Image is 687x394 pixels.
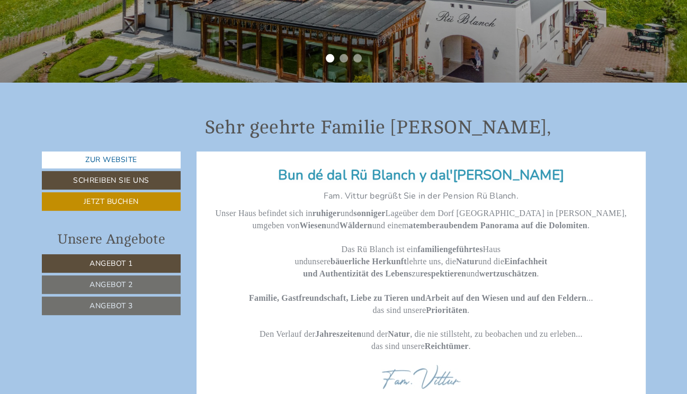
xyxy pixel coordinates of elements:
div: Hotel Ciasa Rü Blanch - Authentic view [16,31,176,39]
strong: atemberaubendem Panorama auf die Dolomiten [408,221,587,230]
strong: Wiesen [299,221,326,230]
span: und und einem . [299,221,590,230]
span: Den Verlauf der und der , die nie stillsteht, zu beobachen und zu erleben [260,329,576,338]
span: Angebot 2 [90,280,133,290]
strong: Familie, Gastfreundschaft, Liebe zu Tieren und [249,293,425,302]
span: Das Rü Blanch ist ein Haus und [295,245,501,266]
strong: sonniger [353,209,385,218]
strong: Reichtümer [425,342,469,351]
p: Fam. Vittur begrüßt Sie in der Pension Rü Blanch. [212,190,630,202]
strong: bäuerliche Herkunft [331,257,407,266]
a: Jetzt buchen [42,192,181,211]
small: 16:24 [16,51,176,59]
img: image [381,365,461,389]
span: zu und . [303,269,539,278]
strong: Arbeit auf den Wiesen und auf den Feldern [425,293,586,302]
span: ... [249,293,593,302]
span: unsere lehrte uns, die und die [308,257,504,266]
span: Angebot 3 [90,301,133,311]
span: über dem Dorf [GEOGRAPHIC_DATA] in [PERSON_NAME], umgeben von [253,209,627,230]
span: das sind unsere . [372,306,469,315]
div: Unsere Angebote [42,229,181,249]
button: Senden [354,279,417,298]
strong: Prioritäten [426,306,467,315]
strong: Natur [388,329,410,338]
strong: und Authentizität des Lebens [303,269,412,278]
h1: Sehr geehrte Familie [PERSON_NAME], [204,117,550,138]
a: Schreiben Sie uns [42,171,181,190]
strong: Jahreszeiten [315,329,361,338]
span: Bun dé dal Rü Blanch y dal'[PERSON_NAME] [278,166,564,184]
strong: familiengeführtes [417,245,483,254]
strong: Natur [456,257,478,266]
a: Zur Website [42,151,181,168]
strong: wertzuschätzen [479,269,537,278]
strong: ruhiger [313,209,341,218]
span: Angebot 1 [90,258,133,268]
div: [DATE] [188,8,229,26]
div: Guten Tag, wie können wir Ihnen helfen? [8,29,181,61]
strong: Wäldern [340,221,372,230]
span: Unser Haus befindet sich in und Lage [216,209,403,218]
strong: respektieren [420,269,466,278]
strong: Einfachheit [504,257,547,266]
